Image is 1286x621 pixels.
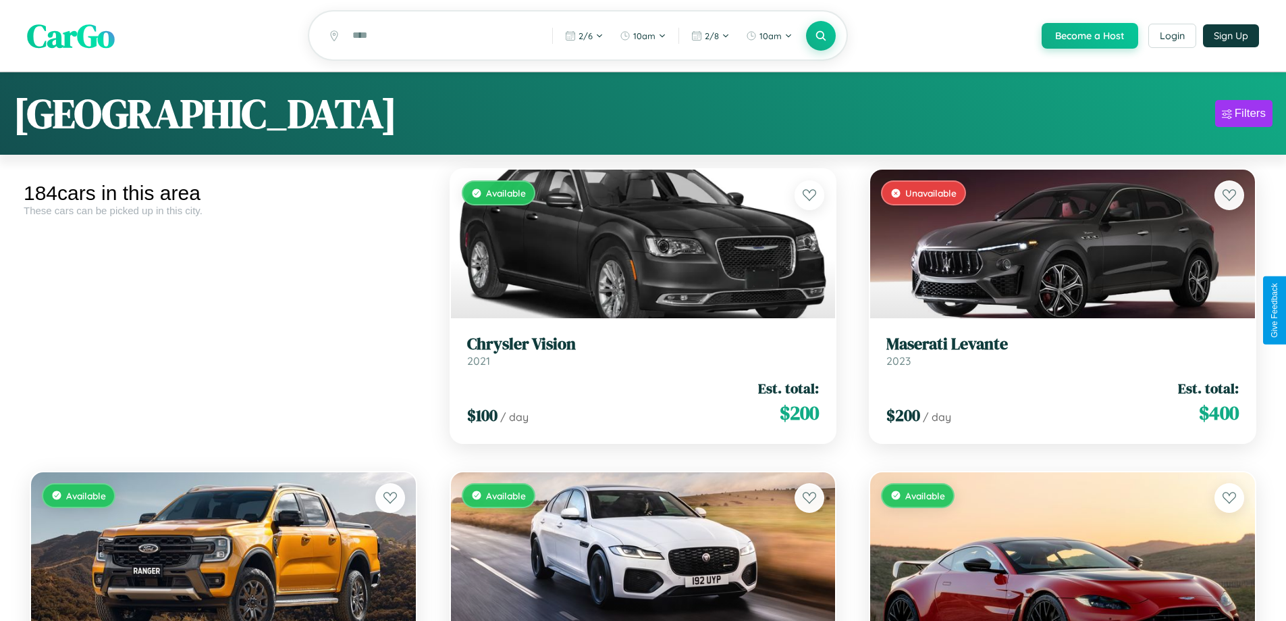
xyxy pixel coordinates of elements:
[467,354,490,368] span: 2021
[685,25,736,47] button: 2/8
[759,30,782,41] span: 10am
[1215,100,1272,127] button: Filters
[886,354,911,368] span: 2023
[1042,23,1138,49] button: Become a Host
[886,334,1239,368] a: Maserati Levante2023
[1270,283,1279,338] div: Give Feedback
[467,404,498,426] span: $ 100
[739,25,799,47] button: 10am
[579,30,593,41] span: 2 / 6
[613,25,673,47] button: 10am
[923,410,951,424] span: / day
[886,334,1239,354] h3: Maserati Levante
[705,30,719,41] span: 2 / 8
[467,334,820,368] a: Chrysler Vision2021
[66,490,106,501] span: Available
[24,182,423,205] div: 184 cars in this area
[1178,378,1239,398] span: Est. total:
[780,399,819,426] span: $ 200
[1199,399,1239,426] span: $ 400
[905,187,957,199] span: Unavailable
[1148,24,1196,48] button: Login
[1235,107,1266,120] div: Filters
[1203,24,1259,47] button: Sign Up
[558,25,610,47] button: 2/6
[24,205,423,216] div: These cars can be picked up in this city.
[14,86,397,141] h1: [GEOGRAPHIC_DATA]
[486,490,526,501] span: Available
[633,30,655,41] span: 10am
[758,378,819,398] span: Est. total:
[500,410,529,424] span: / day
[905,490,945,501] span: Available
[886,404,920,426] span: $ 200
[486,187,526,199] span: Available
[467,334,820,354] h3: Chrysler Vision
[27,14,115,58] span: CarGo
